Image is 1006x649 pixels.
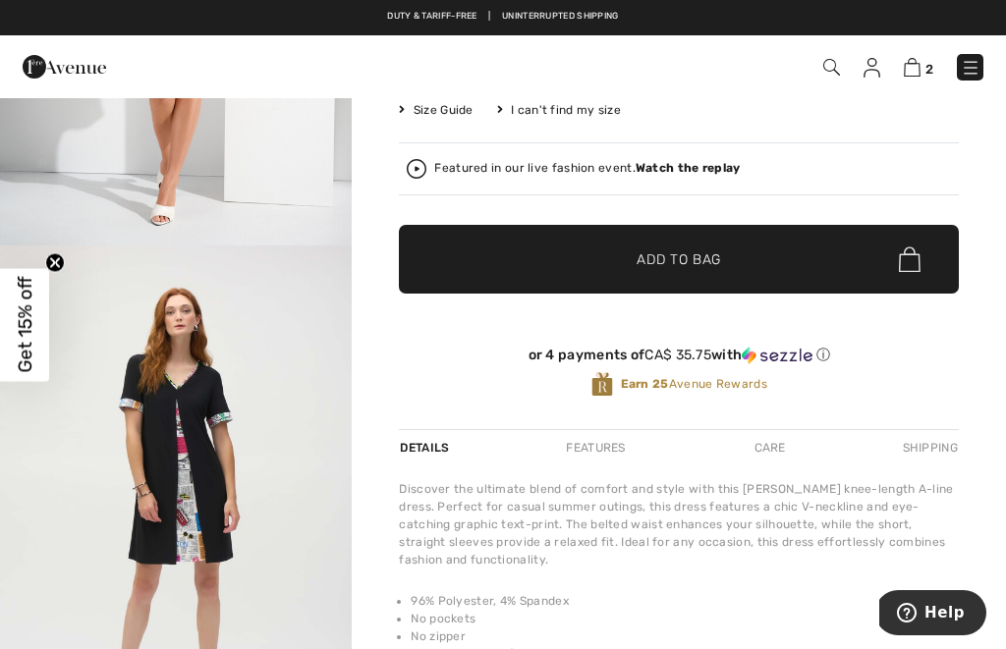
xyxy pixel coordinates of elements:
div: Discover the ultimate blend of comfort and style with this [PERSON_NAME] knee-length A-line dress... [399,480,959,568]
a: 1ère Avenue [23,56,106,75]
div: or 4 payments ofCA$ 35.75withSezzle Click to learn more about Sezzle [399,347,959,371]
strong: Watch the replay [636,161,741,175]
span: Add to Bag [637,249,721,270]
div: Shipping [898,430,959,465]
strong: Earn 25 [621,377,669,391]
span: CA$ 35.75 [644,347,711,363]
img: Search [823,59,840,76]
div: Features [549,430,642,465]
li: No pockets [411,610,959,627]
div: I can't find my size [497,101,621,119]
img: 1ère Avenue [23,47,106,86]
li: 96% Polyester, 4% Spandex [411,592,959,610]
button: Close teaser [45,252,65,272]
button: Add to Bag [399,225,959,294]
span: 2 [925,62,933,77]
iframe: Opens a widget where you can find more information [879,590,986,639]
img: Avenue Rewards [591,371,613,398]
div: Care [738,430,803,465]
li: No zipper [411,627,959,645]
img: My Info [864,58,880,78]
span: Get 15% off [14,277,36,373]
img: Sezzle [742,347,812,364]
img: Menu [961,58,980,78]
span: Size Guide [399,101,473,119]
div: or 4 payments of with [399,347,959,364]
a: 2 [904,55,933,79]
img: Watch the replay [407,159,426,179]
div: Details [399,430,454,465]
div: Featured in our live fashion event. [434,162,740,175]
img: Bag.svg [899,246,921,272]
span: Avenue Rewards [621,375,767,393]
img: Shopping Bag [904,58,921,77]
